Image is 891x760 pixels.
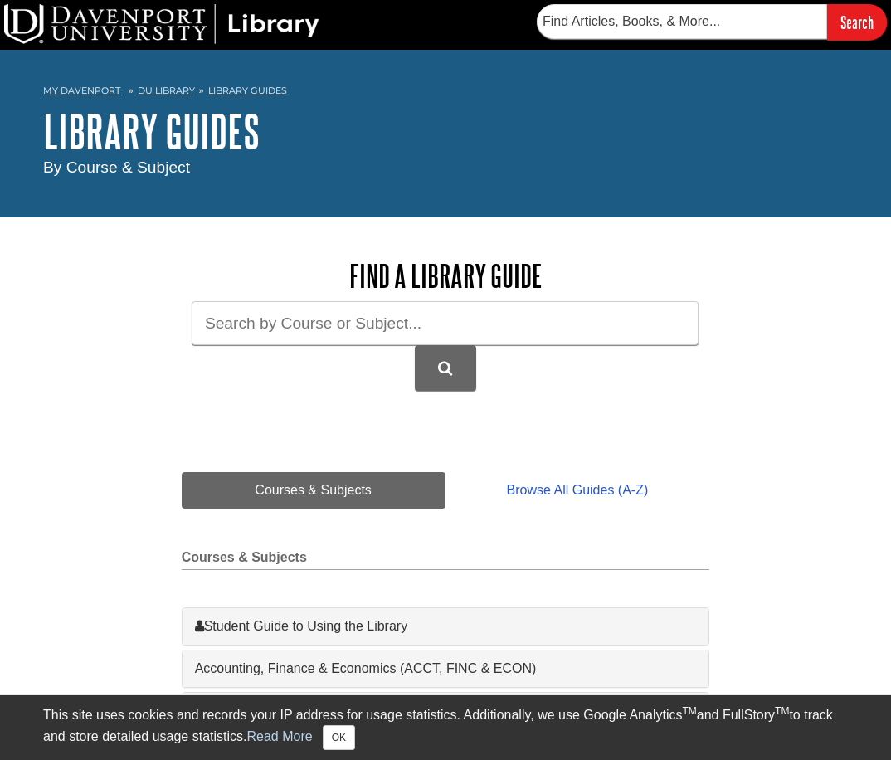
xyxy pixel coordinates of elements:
[4,4,319,44] img: DU Library
[192,301,699,345] input: Search by Course or Subject...
[208,85,287,96] a: Library Guides
[537,4,887,40] form: Searches DU Library's articles, books, and more
[445,472,710,509] a: Browse All Guides (A-Z)
[323,725,355,750] button: Close
[43,705,848,750] div: This site uses cookies and records your IP address for usage statistics. Additionally, we use Goo...
[182,550,710,570] h2: Courses & Subjects
[246,729,312,743] a: Read More
[438,361,452,376] i: Search Library Guides
[827,4,887,40] input: Search
[682,705,696,717] sup: TM
[43,106,848,156] h1: Library Guides
[182,259,710,293] h2: Find a Library Guide
[43,156,848,180] div: By Course & Subject
[775,705,789,717] sup: TM
[537,4,827,39] input: Find Articles, Books, & More...
[43,80,848,106] nav: breadcrumb
[138,85,195,96] a: DU Library
[182,472,445,509] a: Courses & Subjects
[43,84,120,98] a: My Davenport
[195,659,697,679] a: Accounting, Finance & Economics (ACCT, FINC & ECON)
[195,616,697,636] a: Student Guide to Using the Library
